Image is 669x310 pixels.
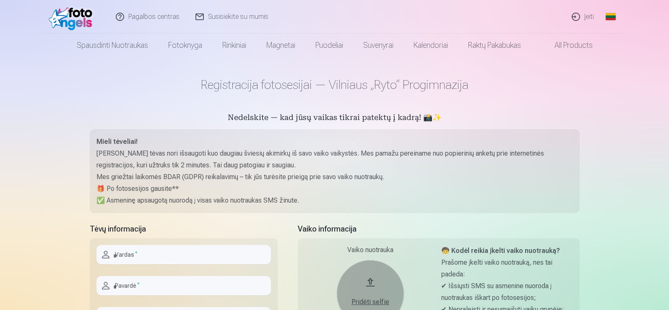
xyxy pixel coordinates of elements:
[345,297,396,307] div: Pridėti selfie
[441,247,560,255] strong: 🧒 Kodėl reikia įkelti vaiko nuotrauką?
[403,34,458,57] a: Kalendoriai
[96,138,138,146] strong: Mieli tėveliai!
[90,77,580,92] h1: Registracija fotosesijai — Vilniaus „Ryto“ Progimnazija
[158,34,212,57] a: Fotoknyga
[305,245,436,255] div: Vaiko nuotrauka
[305,34,353,57] a: Puodeliai
[96,183,573,195] p: 🎁 Po fotosesijos gausite**
[96,171,573,183] p: Mes griežtai laikomės BDAR (GDPR) reikalavimų – tik jūs turėsite prieigą prie savo vaiko nuotraukų.
[458,34,531,57] a: Raktų pakabukas
[531,34,603,57] a: All products
[96,148,573,171] p: [PERSON_NAME] tėvas nori išsaugoti kuo daugiau šviesių akimirkų iš savo vaiko vaikystės. Mes pama...
[90,112,580,124] h5: Nedelskite — kad jūsų vaikas tikrai patektų į kadrą! 📸✨
[441,257,573,280] p: Prašome įkelti vaiko nuotrauką, nes tai padeda:
[49,3,97,30] img: /fa2
[353,34,403,57] a: Suvenyrai
[96,195,573,206] p: ✅ Asmeninę apsaugotą nuorodą į visas vaiko nuotraukas SMS žinute.
[90,223,278,235] h5: Tėvų informacija
[67,34,158,57] a: Spausdinti nuotraukas
[256,34,305,57] a: Magnetai
[298,223,580,235] h5: Vaiko informacija
[212,34,256,57] a: Rinkiniai
[441,280,573,304] p: ✔ Išsiųsti SMS su asmenine nuoroda į nuotraukas iškart po fotosesijos;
